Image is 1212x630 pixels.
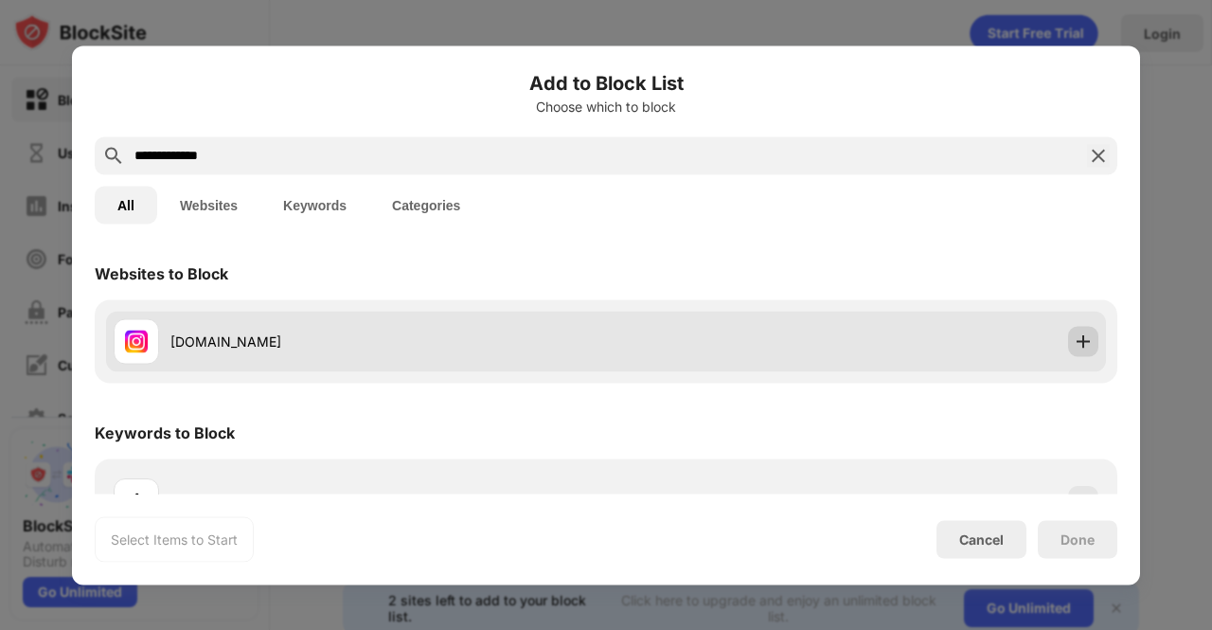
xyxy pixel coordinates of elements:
[95,186,157,224] button: All
[157,186,260,224] button: Websites
[959,531,1004,548] div: Cancel
[95,423,235,441] div: Keywords to Block
[102,144,125,167] img: search.svg
[1060,531,1095,547] div: Done
[170,332,606,351] div: [DOMAIN_NAME]
[1087,144,1110,167] img: search-close
[95,68,1117,97] h6: Add to Block List
[134,486,139,514] div: i
[260,186,369,224] button: Keywords
[125,330,148,352] img: favicons
[95,99,1117,114] div: Choose which to block
[369,186,483,224] button: Categories
[170,491,606,511] div: [DOMAIN_NAME]
[111,530,238,549] div: Select Items to Start
[95,263,228,282] div: Websites to Block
